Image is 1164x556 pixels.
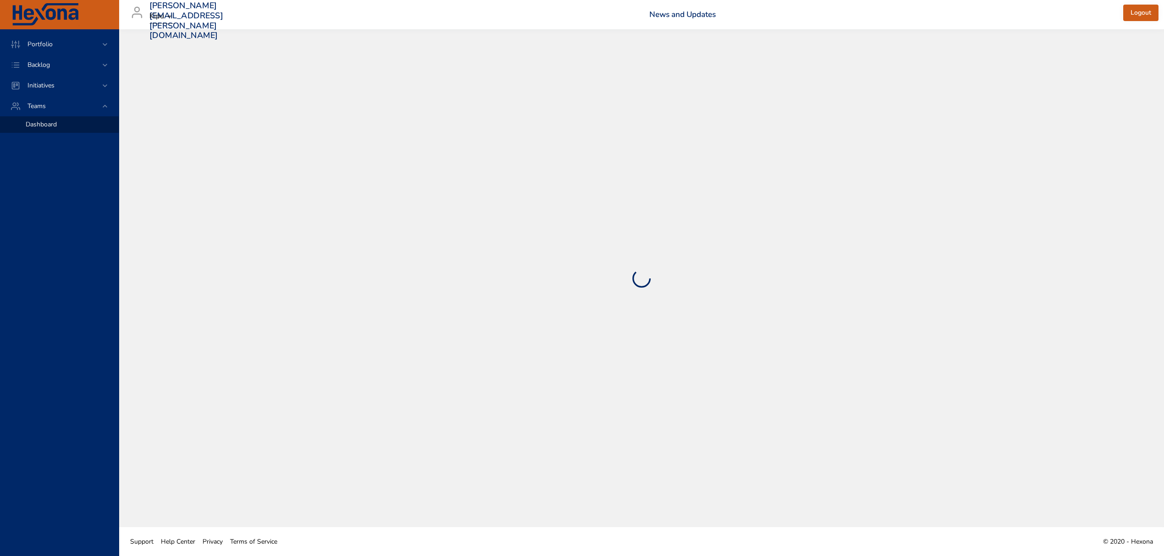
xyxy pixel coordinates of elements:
[26,120,57,129] span: Dashboard
[203,537,223,546] span: Privacy
[20,40,60,49] span: Portfolio
[161,537,195,546] span: Help Center
[199,531,226,552] a: Privacy
[149,9,175,24] div: Kipu
[230,537,277,546] span: Terms of Service
[149,1,223,40] h3: [PERSON_NAME][EMAIL_ADDRESS][PERSON_NAME][DOMAIN_NAME]
[649,9,716,20] a: News and Updates
[130,537,154,546] span: Support
[1131,7,1151,19] span: Logout
[126,531,157,552] a: Support
[157,531,199,552] a: Help Center
[20,81,62,90] span: Initiatives
[226,531,281,552] a: Terms of Service
[11,3,80,26] img: Hexona
[20,60,57,69] span: Backlog
[20,102,53,110] span: Teams
[1103,537,1153,546] span: © 2020 - Hexona
[1123,5,1159,22] button: Logout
